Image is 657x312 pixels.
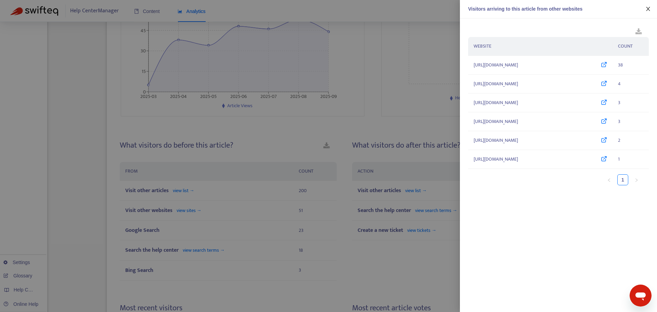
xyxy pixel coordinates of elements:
[468,37,613,56] th: WEBSITE
[634,178,639,182] span: right
[613,56,649,75] td: 38
[613,37,649,56] th: COUNT
[474,80,518,88] span: [URL][DOMAIN_NAME]
[631,174,642,185] li: Next Page
[630,285,652,307] iframe: Button to launch messaging window
[613,75,649,93] td: 4
[604,174,615,185] button: left
[474,155,518,163] span: [URL][DOMAIN_NAME]
[631,174,642,185] button: right
[613,150,649,169] td: 1
[474,137,518,144] span: [URL][DOMAIN_NAME]
[613,131,649,150] td: 2
[643,6,653,12] button: Close
[474,61,518,69] span: [URL][DOMAIN_NAME]
[607,178,611,182] span: left
[468,5,649,13] div: Visitors arriving to this article from other websites
[617,174,628,185] li: 1
[645,6,651,12] span: close
[474,118,518,125] span: [URL][DOMAIN_NAME]
[613,93,649,112] td: 3
[604,174,615,185] li: Previous Page
[613,112,649,131] td: 3
[474,99,518,107] span: [URL][DOMAIN_NAME]
[618,175,628,185] a: 1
